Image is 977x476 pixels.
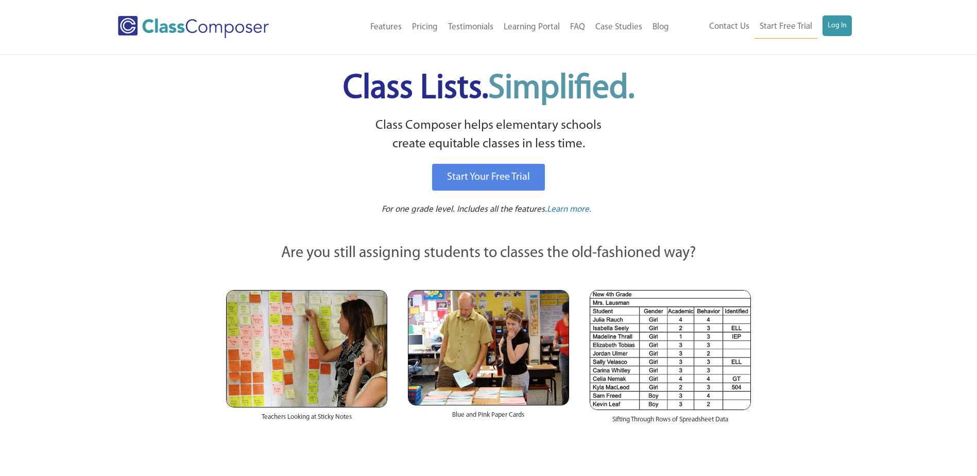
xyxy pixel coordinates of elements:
div: Teachers Looking at Sticky Notes [226,407,387,432]
a: Start Your Free Trial [432,164,545,191]
a: Contact Us [704,15,755,38]
div: Sifting Through Rows of Spreadsheet Data [590,410,751,435]
a: Blog [647,16,674,39]
a: Pricing [407,16,443,39]
a: Log In [822,15,852,36]
span: For one grade level. Includes all the features. [382,205,547,214]
a: Case Studies [590,16,647,39]
nav: Header Menu [674,15,852,39]
nav: Header Menu [311,16,674,39]
span: Class Lists. [343,72,635,106]
img: Class Composer [118,16,269,38]
span: Simplified. [488,72,635,106]
a: Start Free Trial [755,15,817,39]
img: Teachers Looking at Sticky Notes [226,290,387,407]
p: Class Composer helps elementary schools create equitable classes in less time. [225,116,753,154]
span: Learn more. [547,205,591,214]
a: Learn more. [547,203,591,216]
a: Learning Portal [499,16,565,39]
div: Blue and Pink Paper Cards [408,405,569,430]
a: Features [365,16,407,39]
p: Are you still assigning students to classes the old-fashioned way? [226,242,751,265]
img: Blue and Pink Paper Cards [408,290,569,405]
a: Testimonials [443,16,499,39]
a: FAQ [565,16,590,39]
img: Spreadsheets [590,290,751,410]
span: Start Your Free Trial [447,172,530,182]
